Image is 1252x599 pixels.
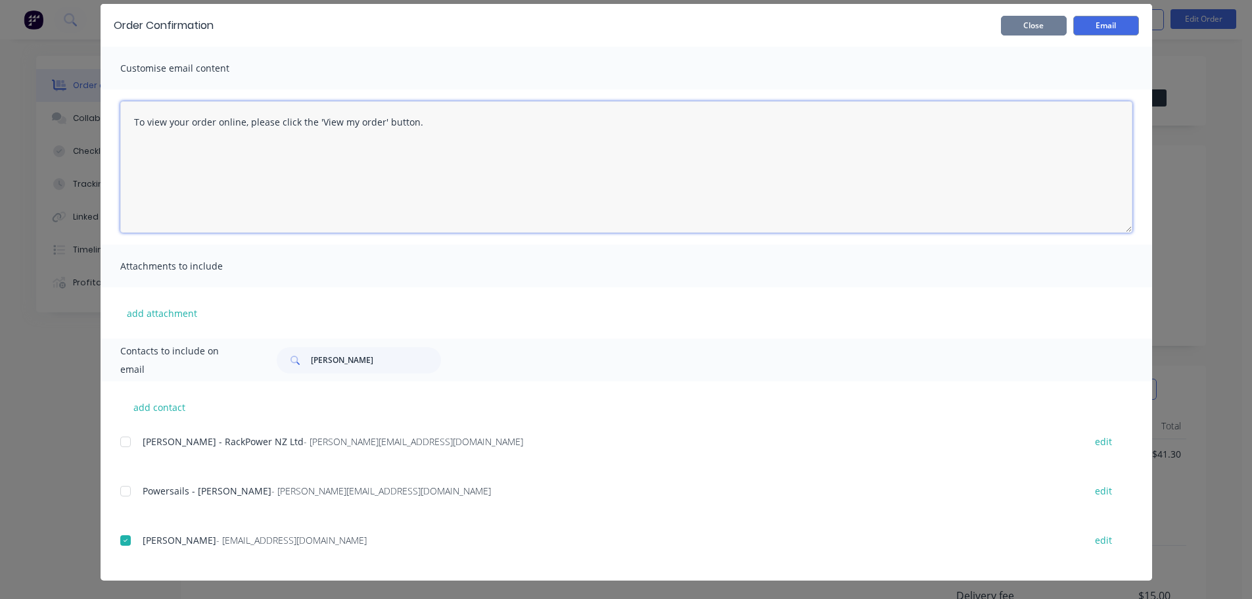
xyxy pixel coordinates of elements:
[311,347,441,373] input: Search...
[1087,531,1120,549] button: edit
[120,303,204,323] button: add attachment
[1073,16,1139,36] button: Email
[216,534,367,546] span: - [EMAIL_ADDRESS][DOMAIN_NAME]
[120,59,265,78] span: Customise email content
[143,534,216,546] span: [PERSON_NAME]
[1087,433,1120,450] button: edit
[271,485,491,497] span: - [PERSON_NAME][EMAIL_ADDRESS][DOMAIN_NAME]
[120,397,199,417] button: add contact
[114,18,214,34] div: Order Confirmation
[304,435,523,448] span: - [PERSON_NAME][EMAIL_ADDRESS][DOMAIN_NAME]
[143,485,271,497] span: Powersails - [PERSON_NAME]
[1087,482,1120,500] button: edit
[120,101,1132,233] textarea: To view your order online, please click the 'View my order' button.
[1001,16,1067,36] button: Close
[120,342,244,379] span: Contacts to include on email
[143,435,304,448] span: [PERSON_NAME] - RackPower NZ Ltd
[120,257,265,276] span: Attachments to include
